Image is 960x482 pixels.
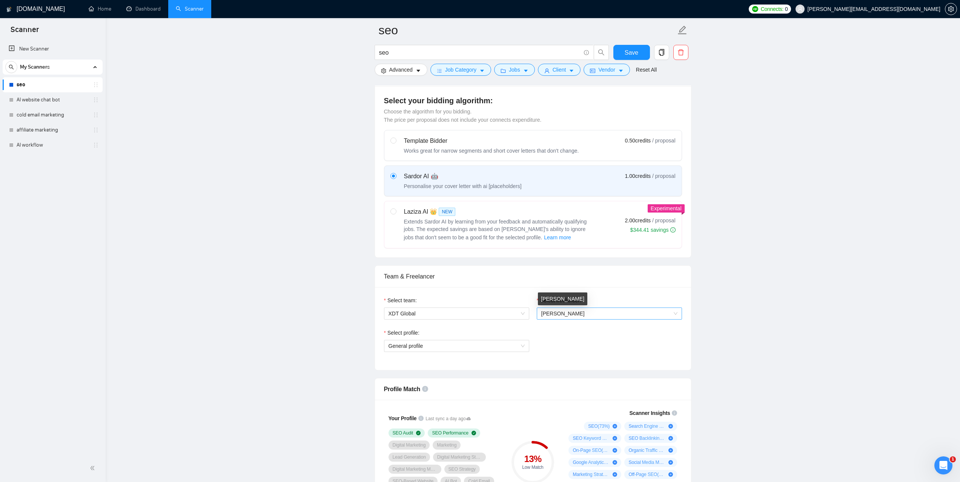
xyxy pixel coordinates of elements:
span: Choose the algorithm for you bidding. The price per proposal does not include your connects expen... [384,109,542,123]
span: holder [93,112,99,118]
span: On-Page SEO ( 29 %) [573,447,610,453]
span: SEO Performance [432,430,468,436]
span: Experimental [651,205,682,211]
span: caret-down [569,68,574,73]
span: double-left [90,464,97,472]
span: 1 [950,456,956,462]
span: 0 [785,5,788,13]
button: copy [654,45,669,60]
a: homeHome [89,6,111,12]
span: Digital Marketing Strategy [437,454,482,460]
div: $344.41 savings [630,226,676,234]
span: holder [93,127,99,133]
span: plus-circle [613,448,617,453]
input: Scanner name... [379,21,676,40]
span: Marketing [437,442,456,448]
span: plus-circle [668,460,673,465]
span: / proposal [652,137,675,144]
button: folderJobscaret-down [494,64,535,76]
img: upwork-logo.png [752,6,758,12]
span: Search Engine Optimization ( 64 %) [628,423,665,429]
span: info-circle [670,227,676,233]
a: dashboardDashboard [126,6,161,12]
label: Select team: [384,296,417,305]
span: edit [677,25,687,35]
a: AI workflow [17,138,88,153]
li: My Scanners [3,60,103,153]
a: setting [945,6,957,12]
span: Last sync a day ago [425,415,471,422]
a: Reset All [636,66,657,74]
button: idcardVendorcaret-down [584,64,630,76]
span: My Scanners [20,60,50,75]
span: plus-circle [668,472,673,477]
span: SEO Keyword Research ( 53 %) [573,435,610,441]
button: userClientcaret-down [538,64,581,76]
span: SEO ( 73 %) [588,423,610,429]
span: Social Media Marketing ( 21 %) [628,459,665,465]
a: AI website chat bot [17,92,88,107]
span: SEO Audit [393,430,413,436]
span: copy [654,49,669,56]
span: 2.00 credits [625,216,651,225]
span: delete [674,49,688,56]
span: idcard [590,68,595,73]
input: Search Freelance Jobs... [379,48,581,57]
span: caret-down [479,68,485,73]
a: cold email marketing [17,107,88,122]
span: Learn more [544,233,571,242]
span: Save [625,48,638,57]
span: Google Analytics ( 22 %) [573,459,610,465]
span: Your Profile [389,415,417,421]
span: SEO Strategy [449,466,476,472]
div: Laziza AI [404,207,593,216]
a: searchScanner [176,6,204,12]
span: plus-circle [668,448,673,453]
span: plus-circle [613,472,617,477]
button: settingAdvancedcaret-down [375,64,427,76]
img: logo [6,3,12,15]
span: Vendor [598,66,615,74]
span: Job Category [445,66,476,74]
span: info-circle [672,410,677,416]
button: search [594,45,609,60]
a: New Scanner [9,41,97,57]
div: [PERSON_NAME] [538,292,587,305]
span: Select profile: [387,329,419,337]
span: Off-Page SEO ( 14 %) [628,471,665,477]
span: General profile [389,343,423,349]
li: New Scanner [3,41,103,57]
span: NEW [439,208,455,216]
span: Scanner [5,24,45,40]
span: holder [93,97,99,103]
span: [PERSON_NAME] [541,311,585,317]
span: search [6,64,17,70]
span: Digital Marketing Materials [393,466,437,472]
span: caret-down [523,68,528,73]
span: info-circle [422,386,428,392]
h4: Select your bidding algorithm: [384,95,682,106]
span: Client [553,66,566,74]
span: user [797,6,803,12]
span: holder [93,142,99,148]
span: XDT Global [389,308,525,319]
span: Organic Traffic Growth ( 25 %) [628,447,665,453]
button: setting [945,3,957,15]
span: Digital Marketing [393,442,426,448]
label: Select freelancer: [537,296,581,305]
span: user [544,68,550,73]
button: search [5,61,17,73]
span: Advanced [389,66,413,74]
div: Team & Freelancer [384,266,682,287]
span: SEO Backlinking ( 39 %) [628,435,665,441]
span: folder [501,68,506,73]
span: plus-circle [668,436,673,441]
button: Save [613,45,650,60]
button: barsJob Categorycaret-down [430,64,491,76]
div: Sardor AI 🤖 [404,172,522,181]
span: Lead Generation [393,454,426,460]
span: plus-circle [613,436,617,441]
span: plus-circle [613,424,617,428]
div: Low Match [511,465,554,470]
span: / proposal [652,172,675,180]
